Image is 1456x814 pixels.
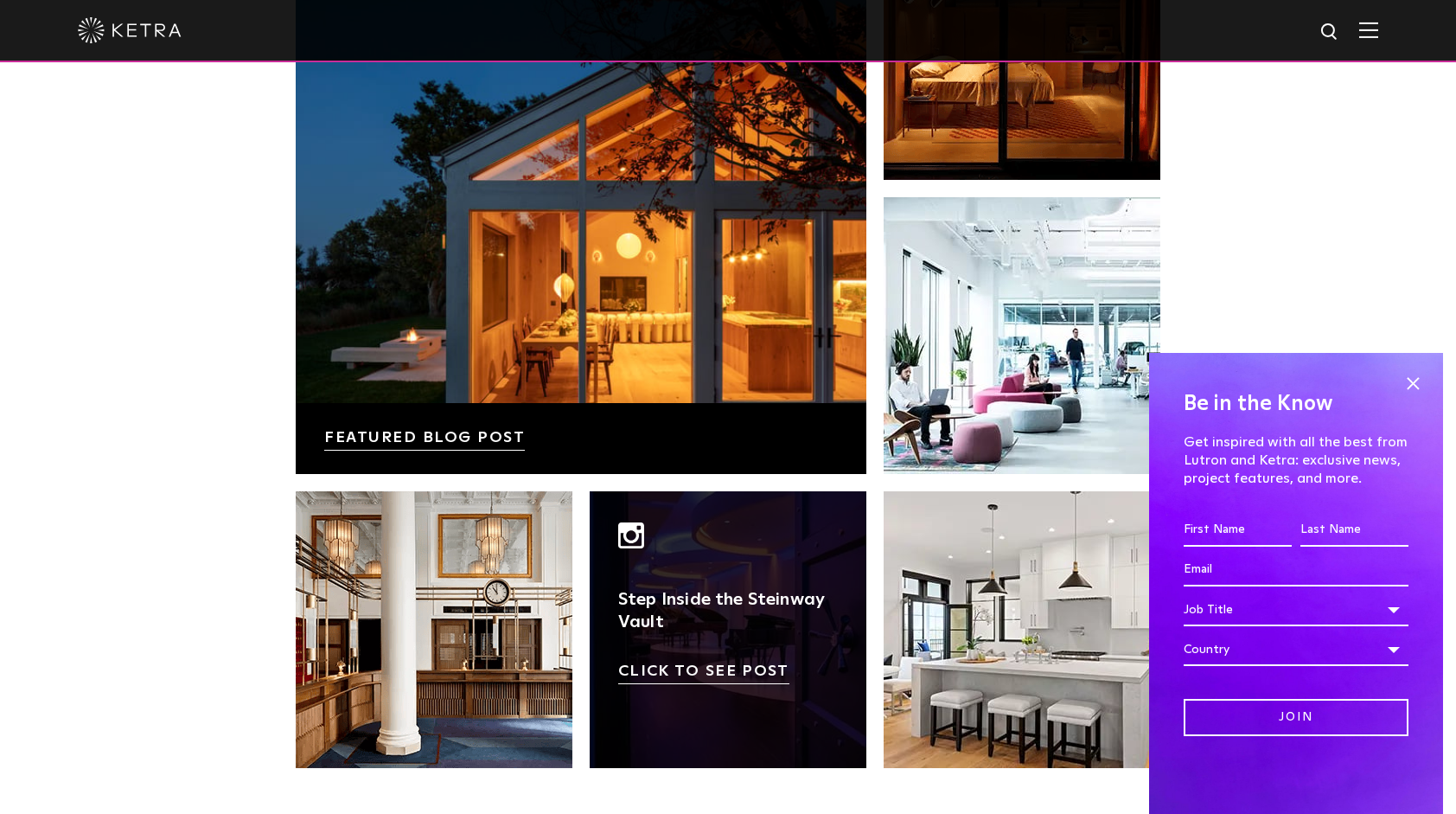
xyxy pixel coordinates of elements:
input: Join [1184,699,1408,736]
img: ketra-logo-2019-white [78,17,182,43]
img: Hamburger%20Nav.svg [1359,22,1378,38]
div: Country [1184,633,1408,666]
img: search icon [1319,22,1341,43]
input: First Name [1184,514,1292,547]
input: Email [1184,554,1408,586]
p: Get inspired with all the best from Lutron and Ketra: exclusive news, project features, and more. [1184,433,1408,487]
input: Last Name [1300,514,1408,547]
div: Job Title [1184,593,1408,626]
h4: Be in the Know [1184,388,1408,420]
